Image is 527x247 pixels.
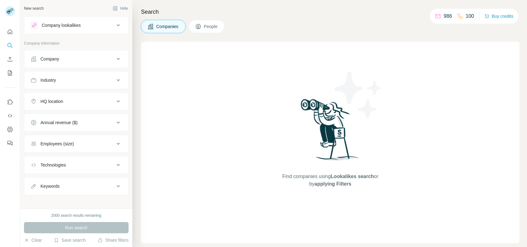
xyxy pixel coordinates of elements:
div: Technologies [40,162,66,168]
button: My lists [5,67,15,79]
button: Buy credits [484,12,513,21]
span: Companies [156,23,179,30]
button: Hide [108,4,132,13]
button: Dashboard [5,124,15,135]
button: Search [5,40,15,51]
div: Company lookalikes [42,22,81,28]
button: Clear [24,237,42,243]
img: Surfe Illustration - Stars [330,67,386,123]
button: Keywords [24,179,128,194]
button: Use Surfe API [5,110,15,121]
span: People [204,23,218,30]
img: Surfe Illustration - Woman searching with binoculars [298,97,363,167]
div: HQ location [40,98,63,104]
span: Find companies using or by [280,173,380,188]
button: Enrich CSV [5,54,15,65]
button: Employees (size) [24,136,128,151]
span: applying Filters [314,181,351,186]
button: Company lookalikes [24,18,128,33]
button: Feedback [5,138,15,149]
div: 2000 search results remaining [51,213,101,218]
div: Industry [40,77,56,83]
div: Employees (size) [40,141,74,147]
p: Company information [24,41,129,46]
div: Company [40,56,59,62]
p: 100 [466,12,474,20]
p: 986 [444,12,452,20]
div: New search [24,6,44,11]
h4: Search [141,7,520,16]
button: Technologies [24,157,128,172]
button: Use Surfe on LinkedIn [5,96,15,108]
button: HQ location [24,94,128,109]
button: Industry [24,73,128,88]
button: Company [24,51,128,66]
span: Lookalikes search [331,174,374,179]
button: Annual revenue ($) [24,115,128,130]
button: Save search [54,237,86,243]
div: Keywords [40,183,59,189]
button: Quick start [5,26,15,37]
div: Annual revenue ($) [40,119,78,126]
button: Share filters [98,237,129,243]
